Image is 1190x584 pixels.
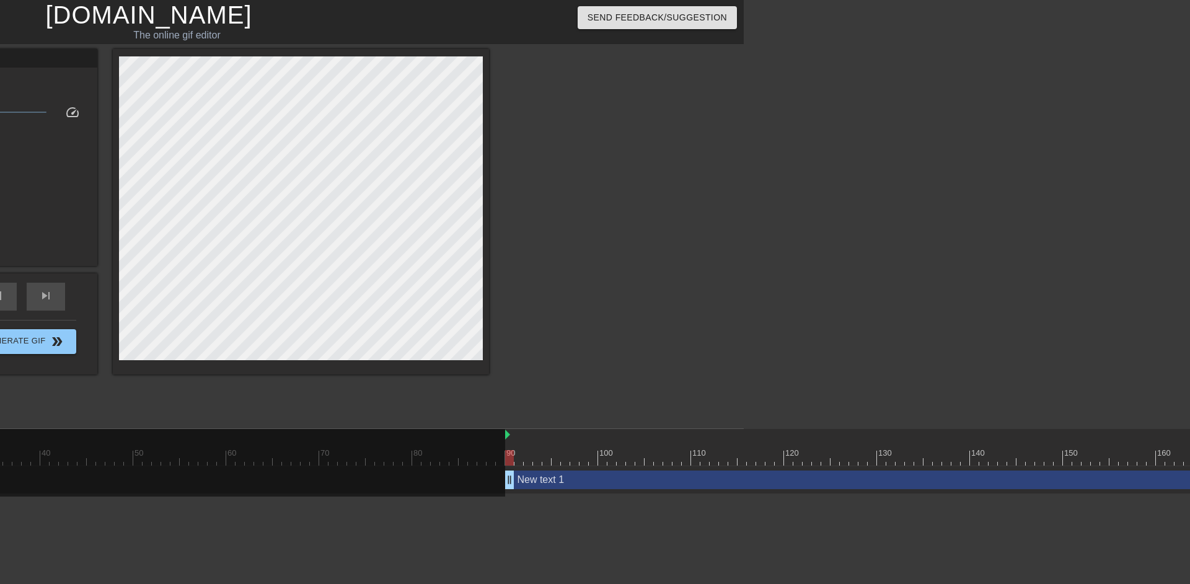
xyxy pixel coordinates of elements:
div: 90 [506,447,518,459]
span: drag_handle [503,474,516,486]
div: 140 [971,447,987,459]
div: 160 [1157,447,1173,459]
div: 110 [692,447,708,459]
span: Send Feedback/Suggestion [588,10,727,25]
div: 120 [785,447,801,459]
span: double_arrow [50,334,64,349]
span: skip_next [38,288,53,303]
div: 130 [878,447,894,459]
span: speed [65,105,80,120]
a: [DOMAIN_NAME] [45,1,252,29]
button: Send Feedback/Suggestion [578,6,737,29]
div: 100 [599,447,615,459]
div: 150 [1064,447,1080,459]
